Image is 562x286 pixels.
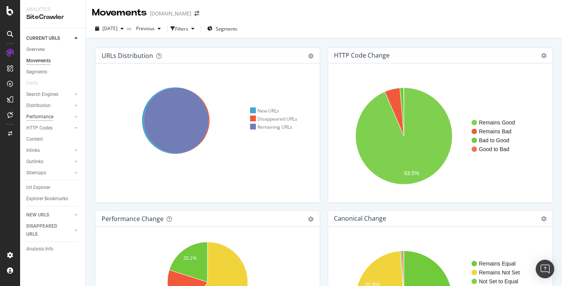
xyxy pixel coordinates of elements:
div: CURRENT URLS [26,34,60,43]
div: Performance [26,113,53,121]
div: Movements [26,57,51,65]
a: NEW URLS [26,211,72,219]
div: Segments [26,68,47,76]
div: gear [308,216,313,222]
h4: HTTP Code Change [334,50,390,61]
div: Search Engines [26,90,58,99]
a: Distribution [26,102,72,110]
a: Search Engines [26,90,72,99]
text: Good to Bad [479,146,509,152]
span: vs [127,25,133,32]
a: CURRENT URLS [26,34,72,43]
text: Not Set to Equal [479,278,518,284]
button: [DATE] [92,22,127,35]
a: Explorer Bookmarks [26,195,80,203]
div: Disappeared URLs [250,116,298,122]
div: Filters [175,26,188,32]
a: Segments [26,68,80,76]
div: Visits [26,79,38,87]
div: Content [26,135,43,143]
div: Overview [26,46,45,54]
text: Remains Bad [479,128,511,134]
div: DISAPPEARED URLS [26,222,65,238]
button: Segments [204,22,240,35]
a: Performance [26,113,72,121]
div: Distribution [26,102,51,110]
a: Inlinks [26,146,72,155]
div: arrow-right-arrow-left [194,11,199,16]
text: Bad to Good [479,137,509,143]
div: Sitemaps [26,169,46,177]
div: [DOMAIN_NAME] [150,10,191,17]
button: Filters [170,22,198,35]
div: Analysis Info [26,245,53,253]
div: URLs Distribution [102,52,153,60]
i: Options [541,216,547,221]
text: Remains Not Set [479,269,520,276]
button: Previous [133,22,164,35]
a: Url Explorer [26,184,80,192]
div: gear [308,53,313,59]
div: New URLs [250,107,279,114]
text: 20.1% [184,256,197,261]
div: HTTP Codes [26,124,53,132]
div: SiteCrawler [26,13,79,22]
div: Url Explorer [26,184,50,192]
div: NEW URLS [26,211,49,219]
a: Overview [26,46,80,54]
text: Remains Equal [479,260,516,267]
a: Content [26,135,80,143]
i: Options [541,53,547,58]
div: Explorer Bookmarks [26,195,68,203]
a: Visits [26,79,46,87]
svg: A chart. [334,76,546,196]
span: 2025 Aug. 1st [102,25,118,32]
div: Inlinks [26,146,40,155]
a: Analysis Info [26,245,80,253]
span: Previous [133,25,155,32]
span: Segments [216,26,237,32]
div: Analytics [26,6,79,13]
text: 93.5% [404,170,419,177]
h4: Canonical Change [334,213,386,224]
div: Performance Change [102,215,163,223]
a: DISAPPEARED URLS [26,222,72,238]
div: Open Intercom Messenger [536,260,554,278]
a: Outlinks [26,158,72,166]
a: Movements [26,57,80,65]
div: Outlinks [26,158,43,166]
a: HTTP Codes [26,124,72,132]
div: Remaining URLs [250,124,293,130]
div: Movements [92,6,147,19]
text: Remains Good [479,119,515,126]
a: Sitemaps [26,169,72,177]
